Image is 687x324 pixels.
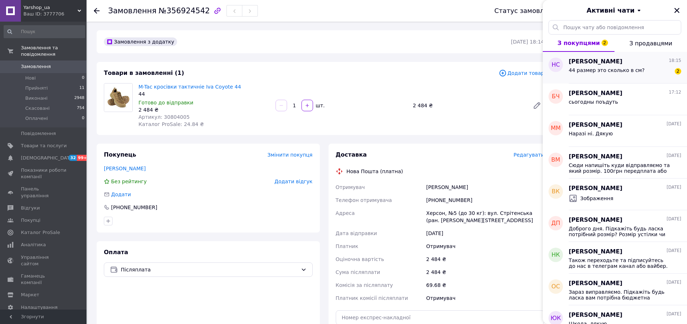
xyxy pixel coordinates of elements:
span: Зображення [580,195,613,202]
span: Товари в замовленні (1) [104,69,184,76]
span: 11 [79,85,84,91]
button: ОС[PERSON_NAME][DATE]Зараз виправляємо. Підкажіть будь ласка вам потрібна бюджетна плитоноска? До... [543,274,687,305]
div: шт. [314,102,325,109]
input: Пошук [4,25,85,38]
div: 44 [138,90,270,98]
span: [DATE] [666,153,681,159]
span: Наразі ні. Дякую [569,131,613,136]
span: Покупець [104,151,136,158]
span: [DATE] [666,121,681,127]
div: Повернутися назад [94,7,100,14]
div: 2 484 ₴ [425,266,546,279]
button: БЧ[PERSON_NAME]17:12сьогодны поъдуть [543,84,687,115]
span: Без рейтингу [111,179,147,184]
span: 44 размер это сколько в см? [569,67,644,73]
span: Аналітика [21,242,46,248]
span: 18:15 [669,58,681,64]
span: З покупцями [558,40,600,46]
div: 2 484 ₴ [410,100,527,111]
span: Готово до відправки [138,100,193,105]
span: Товари та послуги [21,143,67,149]
a: M-Tac кросівки тактичніе Iva Coyote 44 [138,84,241,90]
span: Післяплата [121,266,298,274]
span: 754 [77,105,84,112]
span: Скасовані [25,105,50,112]
button: ДП[PERSON_NAME][DATE]Доброго дня. Підкажіть будь ласка потрібний розмір? Розмір устілки чи ноги? [543,210,687,242]
div: [PHONE_NUMBER] [110,204,158,211]
div: Нова Пошта (платна) [345,168,405,175]
span: Повідомлення [21,130,56,137]
button: Активні чати [563,6,667,15]
span: Каталог ProSale: 24.84 ₴ [138,121,204,127]
time: [DATE] 18:14 [511,39,544,45]
span: сьогодны поъдуть [569,99,618,105]
span: 0 [82,75,84,81]
div: 2 484 ₴ [425,253,546,266]
span: Артикул: 30804005 [138,114,190,120]
span: 17:12 [669,89,681,95]
button: Закрити [673,6,681,15]
div: Замовлення з додатку [104,37,177,46]
span: [PERSON_NAME] [569,121,622,129]
span: Виконані [25,95,48,102]
span: 99+ [77,155,89,161]
span: 2 [675,68,681,75]
span: Маркет [21,292,39,298]
span: Телефон отримувача [336,197,392,203]
span: БЧ [552,93,560,101]
span: [PERSON_NAME] [569,58,622,66]
span: [PERSON_NAME] [569,311,622,319]
span: Показники роботи компанії [21,167,67,180]
span: Доброго дня. Підкажіть будь ласка потрібний розмір? Розмір устілки чи ноги? [569,226,671,237]
span: Доставка [336,151,367,158]
span: [PERSON_NAME] [569,153,622,161]
span: Оплачені [25,115,48,122]
button: ВМ[PERSON_NAME][DATE]Сюди напишіть куди відправляємо та який розмір. 100грн передплата або вся су... [543,147,687,179]
span: 2 [602,40,608,46]
span: Сума післяплати [336,269,380,275]
span: Yarshop_ua [23,4,78,11]
button: вк[PERSON_NAME][DATE]Зображення [543,179,687,210]
span: НС [551,61,560,69]
span: Замовлення [108,6,157,15]
span: Платник комісії післяплати [336,295,408,301]
span: Покупці [21,217,40,224]
button: З продавцями [615,35,687,52]
span: Додати товар [499,69,544,77]
span: ВМ [551,156,560,164]
div: Статус замовлення [494,7,561,14]
span: Панель управління [21,186,67,199]
div: Херсон, №5 (до 30 кг): вул. Стрітенська (ран. [PERSON_NAME][STREET_ADDRESS] [425,207,546,227]
div: Ваш ID: 3777706 [23,11,87,17]
span: Відгуки [21,205,40,211]
span: Дата відправки [336,230,377,236]
span: НК [551,251,560,259]
span: 32 [69,155,77,161]
button: ММ[PERSON_NAME][DATE]Наразі ні. Дякую [543,115,687,147]
span: Додати відгук [274,179,312,184]
span: З продавцями [629,40,672,47]
span: Оплата [104,249,128,256]
button: З покупцями2 [543,35,615,52]
span: Гаманець компанії [21,273,67,286]
span: Каталог ProSale [21,229,60,236]
span: Оціночна вартість [336,256,384,262]
span: ЮК [551,314,561,323]
span: Додати [111,192,131,197]
span: [DATE] [666,184,681,190]
img: M-Tac кросівки тактичніе Iva Coyote 44 [104,84,132,112]
span: ДП [551,219,560,228]
div: Отримувач [425,240,546,253]
div: [PERSON_NAME] [425,181,546,194]
span: Також переходьте та підписуйтесь до нас в телеграм канал або вайбер. Телеграм - [URL][DOMAIN_NAME... [569,257,671,269]
span: Налаштування [21,304,58,311]
span: №356924542 [159,6,210,15]
span: [PERSON_NAME] [569,279,622,288]
span: 0 [82,115,84,122]
span: Замовлення та повідомлення [21,45,87,58]
span: Редагувати [514,152,544,158]
span: [PERSON_NAME] [569,248,622,256]
span: [PERSON_NAME] [569,184,622,193]
span: ММ [551,124,561,132]
span: [DATE] [666,279,681,285]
